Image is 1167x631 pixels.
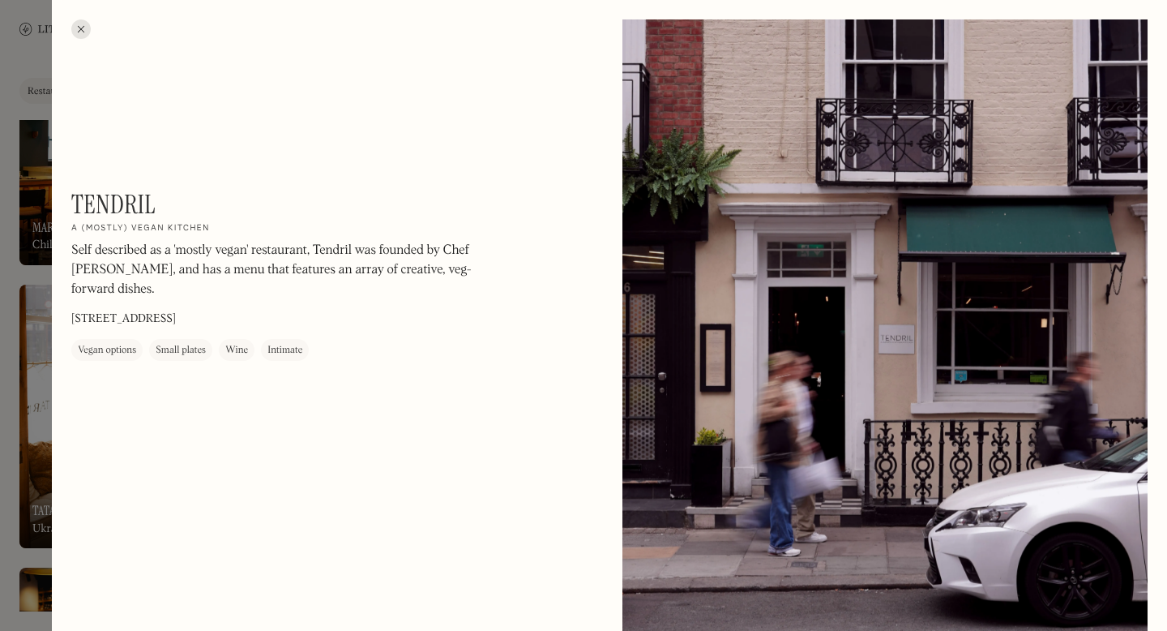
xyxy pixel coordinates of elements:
[156,343,206,359] div: Small plates
[78,343,136,359] div: Vegan options
[71,224,210,235] h2: A (mostly) vegan kitchen
[225,343,248,359] div: Wine
[267,343,302,359] div: Intimate
[71,189,156,220] h1: Tendril
[71,311,176,328] p: [STREET_ADDRESS]
[71,242,509,300] p: Self described as a 'mostly vegan' restaurant, Tendril was founded by Chef [PERSON_NAME], and has...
